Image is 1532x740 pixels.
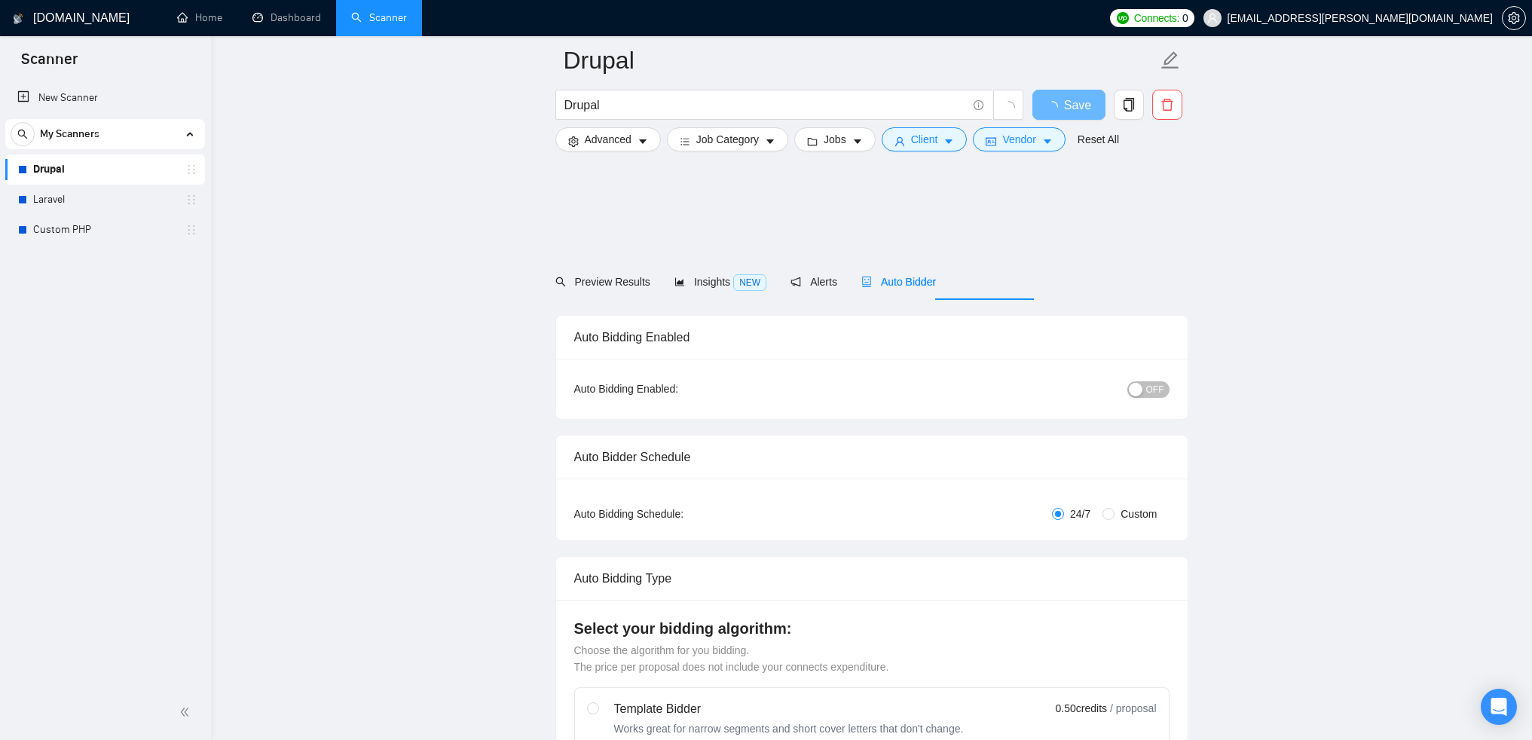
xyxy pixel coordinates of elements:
[861,276,936,288] span: Auto Bidder
[33,154,176,185] a: Drupal
[790,277,801,287] span: notification
[177,11,222,24] a: homeHome
[574,557,1170,600] div: Auto Bidding Type
[614,700,964,718] div: Template Bidder
[696,131,759,148] span: Job Category
[555,127,661,151] button: settingAdvancedcaret-down
[1503,12,1525,24] span: setting
[564,96,967,115] input: Search Freelance Jobs...
[1032,90,1105,120] button: Save
[574,381,772,397] div: Auto Bidding Enabled:
[185,224,197,236] span: holder
[9,48,90,80] span: Scanner
[974,100,983,110] span: info-circle
[1160,50,1180,70] span: edit
[1110,701,1156,716] span: / proposal
[1153,98,1182,112] span: delete
[861,277,872,287] span: robot
[1056,700,1107,717] span: 0.50 credits
[1152,90,1182,120] button: delete
[5,119,205,245] li: My Scanners
[943,136,954,147] span: caret-down
[17,83,193,113] a: New Scanner
[574,618,1170,639] h4: Select your bidding algorithm:
[179,705,194,720] span: double-left
[33,185,176,215] a: Laravel
[1481,689,1517,725] div: Open Intercom Messenger
[674,277,685,287] span: area-chart
[911,131,938,148] span: Client
[1182,10,1188,26] span: 0
[555,277,566,287] span: search
[614,721,964,736] div: Works great for narrow segments and short cover letters that don't change.
[790,276,837,288] span: Alerts
[1114,90,1144,120] button: copy
[1146,381,1164,398] span: OFF
[1046,101,1064,113] span: loading
[574,436,1170,479] div: Auto Bidder Schedule
[894,136,905,147] span: user
[1115,506,1163,522] span: Custom
[1502,6,1526,30] button: setting
[674,276,766,288] span: Insights
[824,131,846,148] span: Jobs
[1078,131,1119,148] a: Reset All
[185,164,197,176] span: holder
[852,136,863,147] span: caret-down
[667,127,788,151] button: barsJob Categorycaret-down
[574,506,772,522] div: Auto Bidding Schedule:
[1134,10,1179,26] span: Connects:
[1502,12,1526,24] a: setting
[33,215,176,245] a: Custom PHP
[680,136,690,147] span: bars
[1064,506,1096,522] span: 24/7
[882,127,968,151] button: userClientcaret-down
[973,127,1065,151] button: idcardVendorcaret-down
[40,119,99,149] span: My Scanners
[574,644,889,673] span: Choose the algorithm for you bidding. The price per proposal does not include your connects expen...
[1002,131,1035,148] span: Vendor
[1117,12,1129,24] img: upwork-logo.png
[807,136,818,147] span: folder
[13,7,23,31] img: logo
[1207,13,1218,23] span: user
[765,136,775,147] span: caret-down
[252,11,321,24] a: dashboardDashboard
[585,131,631,148] span: Advanced
[1064,96,1091,115] span: Save
[794,127,876,151] button: folderJobscaret-down
[351,11,407,24] a: searchScanner
[5,83,205,113] li: New Scanner
[185,194,197,206] span: holder
[555,276,650,288] span: Preview Results
[564,41,1157,79] input: Scanner name...
[1001,101,1015,115] span: loading
[11,122,35,146] button: search
[733,274,766,291] span: NEW
[11,129,34,139] span: search
[1115,98,1143,112] span: copy
[568,136,579,147] span: setting
[638,136,648,147] span: caret-down
[986,136,996,147] span: idcard
[574,316,1170,359] div: Auto Bidding Enabled
[1042,136,1053,147] span: caret-down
